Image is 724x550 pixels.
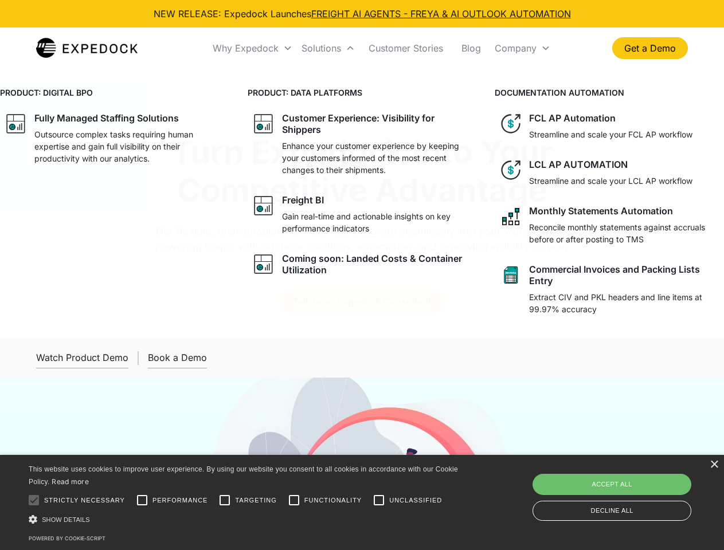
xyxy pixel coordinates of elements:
[495,87,724,99] h4: DOCUMENTATION AUTOMATION
[282,210,472,234] p: Gain real-time and actionable insights on key performance indicators
[529,112,616,124] div: FCL AP Automation
[302,42,341,54] div: Solutions
[529,205,673,217] div: Monthly Statements Automation
[5,112,28,135] img: graph icon
[252,112,275,135] img: graph icon
[529,264,719,286] div: Commercial Invoices and Packing Lists Entry
[529,291,719,315] p: Extract CIV and PKL headers and line items at 99.97% accuracy
[148,352,207,363] div: Book a Demo
[495,259,724,320] a: sheet iconCommercial Invoices and Packing Lists EntryExtract CIV and PKL headers and line items a...
[297,29,359,68] div: Solutions
[529,221,719,245] p: Reconcile monthly statements against accruals before or after posting to TMS
[42,516,90,523] span: Show details
[208,29,297,68] div: Why Expedock
[36,37,138,60] img: Expedock Logo
[359,29,452,68] a: Customer Stories
[282,253,472,276] div: Coming soon: Landed Costs & Container Utilization
[495,154,724,191] a: dollar iconLCL AP AUTOMATIONStreamline and scale your LCL AP workflow
[154,7,571,21] div: NEW RELEASE: Expedock Launches
[252,194,275,217] img: graph icon
[499,205,522,228] img: network like icon
[29,465,458,486] span: This website uses cookies to improve user experience. By using our website you consent to all coo...
[311,8,571,19] a: FREIGHT AI AGENTS - FREYA & AI OUTLOOK AUTOMATION
[529,159,628,170] div: LCL AP AUTOMATION
[36,37,138,60] a: home
[495,108,724,145] a: dollar iconFCL AP AutomationStreamline and scale your FCL AP workflow
[499,112,522,135] img: dollar icon
[148,347,207,368] a: Book a Demo
[52,477,89,486] a: Read more
[490,29,555,68] div: Company
[495,42,537,54] div: Company
[248,108,477,180] a: graph iconCustomer Experience: Visibility for ShippersEnhance your customer experience by keeping...
[29,535,105,541] a: Powered by cookie-script
[248,87,477,99] h4: PRODUCT: DATA PLATFORMS
[282,112,472,135] div: Customer Experience: Visibility for Shippers
[529,128,692,140] p: Streamline and scale your FCL AP workflow
[499,264,522,286] img: sheet icon
[282,140,472,176] p: Enhance your customer experience by keeping your customers informed of the most recent changes to...
[36,352,128,363] div: Watch Product Demo
[36,347,128,368] a: open lightbox
[248,190,477,239] a: graph iconFreight BIGain real-time and actionable insights on key performance indicators
[29,513,462,525] div: Show details
[152,496,208,505] span: Performance
[252,253,275,276] img: graph icon
[389,496,442,505] span: Unclassified
[612,37,688,59] a: Get a Demo
[495,201,724,250] a: network like iconMonthly Statements AutomationReconcile monthly statements against accruals befor...
[235,496,276,505] span: Targeting
[44,496,125,505] span: Strictly necessary
[282,194,324,206] div: Freight BI
[452,29,490,68] a: Blog
[529,175,692,187] p: Streamline and scale your LCL AP workflow
[213,42,279,54] div: Why Expedock
[34,128,225,164] p: Outsource complex tasks requiring human expertise and gain full visibility on their productivity ...
[533,426,724,550] iframe: Chat Widget
[34,112,179,124] div: Fully Managed Staffing Solutions
[248,248,477,280] a: graph iconComing soon: Landed Costs & Container Utilization
[499,159,522,182] img: dollar icon
[304,496,362,505] span: Functionality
